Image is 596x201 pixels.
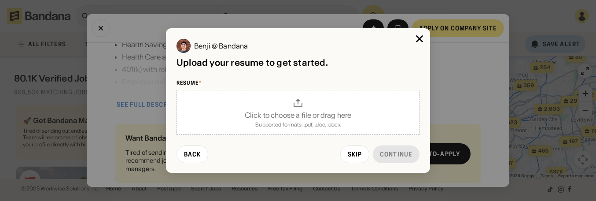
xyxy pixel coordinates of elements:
div: Back [184,151,201,157]
div: Click to choose a file or drag here [245,112,352,119]
div: Resume [177,79,419,86]
div: Benji @ Bandana [194,42,248,49]
div: Continue [380,151,412,157]
div: Upload your resume to get started. [177,56,419,69]
div: Supported formats: .pdf, .doc, .docx [255,122,340,127]
img: Benji @ Bandana [177,39,191,53]
div: Skip [348,151,362,157]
